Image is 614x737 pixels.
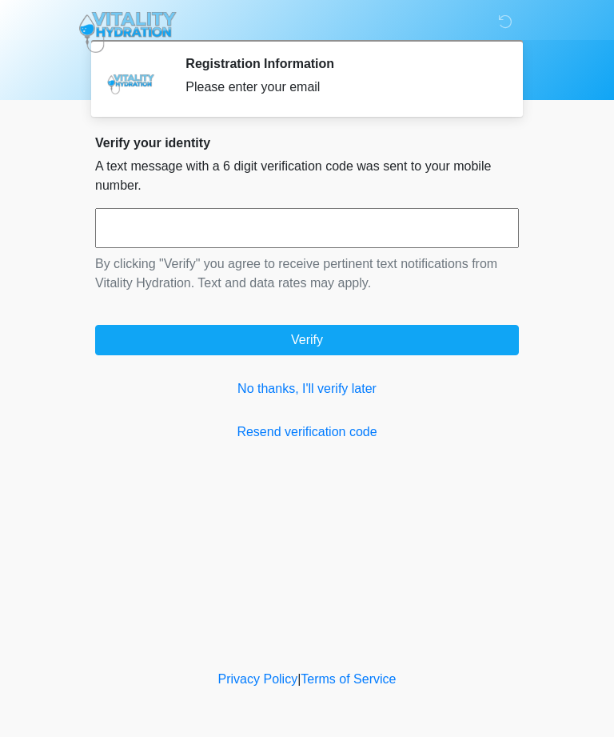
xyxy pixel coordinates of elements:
[218,672,298,686] a: Privacy Policy
[107,56,155,104] img: Agent Avatar
[95,379,519,399] a: No thanks, I'll verify later
[297,672,301,686] a: |
[95,254,519,293] p: By clicking "Verify" you agree to receive pertinent text notifications from Vitality Hydration. T...
[95,325,519,355] button: Verify
[95,135,519,150] h2: Verify your identity
[185,78,495,97] div: Please enter your email
[95,423,519,442] a: Resend verification code
[95,157,519,195] p: A text message with a 6 digit verification code was sent to your mobile number.
[79,12,177,53] img: Vitality Hydration Logo
[301,672,396,686] a: Terms of Service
